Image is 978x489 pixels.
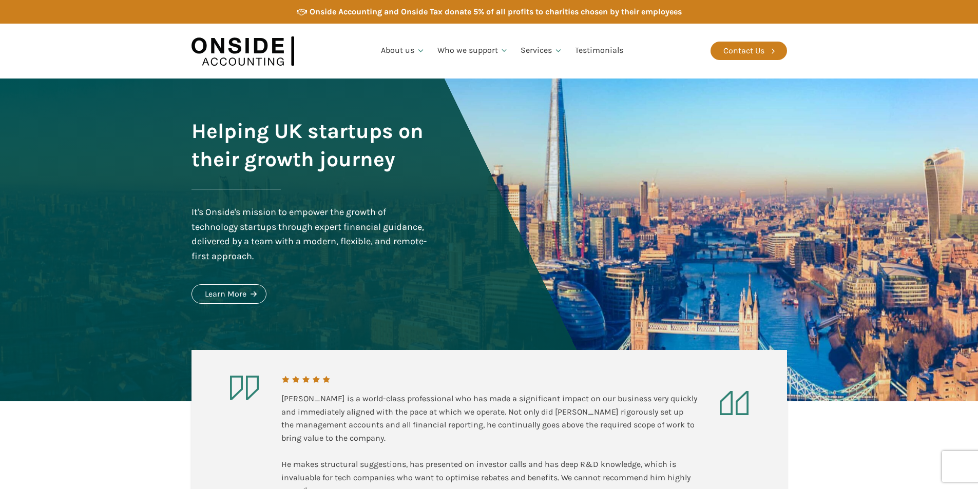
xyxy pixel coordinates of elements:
a: Who we support [431,33,515,68]
a: Testimonials [569,33,629,68]
a: Services [514,33,569,68]
div: Onside Accounting and Onside Tax donate 5% of all profits to charities chosen by their employees [310,5,682,18]
a: Contact Us [711,42,787,60]
div: Contact Us [723,44,764,57]
img: Onside Accounting [191,31,294,71]
a: Learn More [191,284,266,304]
div: Learn More [205,287,246,301]
a: About us [375,33,431,68]
h1: Helping UK startups on their growth journey [191,117,430,173]
div: It's Onside's mission to empower the growth of technology startups through expert financial guida... [191,205,430,264]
